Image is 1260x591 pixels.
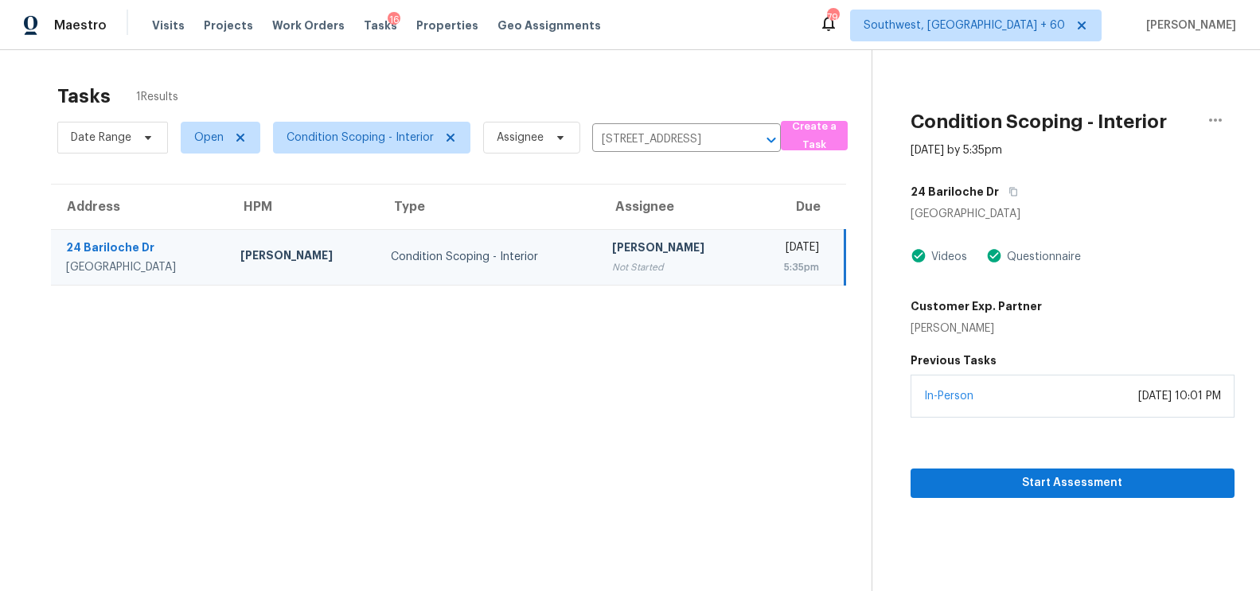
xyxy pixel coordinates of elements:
[66,239,215,259] div: 24 Bariloche Dr
[71,130,131,146] span: Date Range
[911,352,1235,368] h5: Previous Tasks
[54,17,107,33] span: Maestro
[999,177,1020,206] button: Copy Address
[287,130,434,146] span: Condition Scoping - Interior
[66,259,215,275] div: [GEOGRAPHIC_DATA]
[1002,249,1081,265] div: Questionnaire
[497,130,544,146] span: Assignee
[911,321,1042,336] div: [PERSON_NAME]
[136,89,178,105] span: 1 Results
[926,249,967,265] div: Videos
[923,473,1222,493] span: Start Assessment
[497,17,601,33] span: Geo Assignments
[911,114,1167,130] h2: Condition Scoping - Interior
[378,185,599,229] th: Type
[911,298,1042,314] h5: Customer Exp. Partner
[763,239,819,259] div: [DATE]
[1140,17,1236,33] span: [PERSON_NAME]
[57,88,111,104] h2: Tasks
[204,17,253,33] span: Projects
[911,142,1002,158] div: [DATE] by 5:35pm
[986,247,1002,264] img: Artifact Present Icon
[911,469,1235,498] button: Start Assessment
[751,185,845,229] th: Due
[612,239,738,259] div: [PERSON_NAME]
[612,259,738,275] div: Not Started
[781,121,847,150] button: Create a Task
[416,17,478,33] span: Properties
[760,129,782,151] button: Open
[228,185,379,229] th: HPM
[194,130,224,146] span: Open
[152,17,185,33] span: Visits
[911,247,926,264] img: Artifact Present Icon
[391,249,587,265] div: Condition Scoping - Interior
[388,12,400,28] div: 16
[911,206,1235,222] div: [GEOGRAPHIC_DATA]
[864,17,1065,33] span: Southwest, [GEOGRAPHIC_DATA] + 60
[364,20,397,31] span: Tasks
[1138,388,1221,404] div: [DATE] 10:01 PM
[272,17,345,33] span: Work Orders
[924,391,973,402] a: In-Person
[592,127,736,152] input: Search by address
[599,185,751,229] th: Assignee
[911,184,999,200] h5: 24 Bariloche Dr
[827,10,838,25] div: 794
[789,118,839,154] span: Create a Task
[51,185,228,229] th: Address
[763,259,819,275] div: 5:35pm
[240,247,366,267] div: [PERSON_NAME]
